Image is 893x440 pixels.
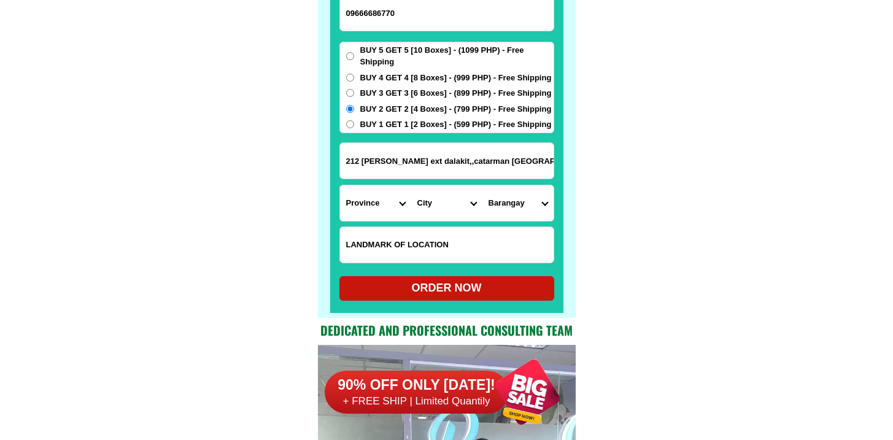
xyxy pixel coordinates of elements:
select: Select commune [482,185,554,221]
h6: + FREE SHIP | Limited Quantily [325,395,509,408]
input: BUY 1 GET 1 [2 Boxes] - (599 PHP) - Free Shipping [346,120,354,128]
span: BUY 2 GET 2 [4 Boxes] - (799 PHP) - Free Shipping [360,103,552,115]
span: BUY 3 GET 3 [6 Boxes] - (899 PHP) - Free Shipping [360,87,552,99]
span: BUY 1 GET 1 [2 Boxes] - (599 PHP) - Free Shipping [360,118,552,131]
input: Input address [340,143,554,179]
input: Input LANDMARKOFLOCATION [340,227,554,263]
span: BUY 4 GET 4 [8 Boxes] - (999 PHP) - Free Shipping [360,72,552,84]
select: Select province [340,185,411,221]
input: BUY 5 GET 5 [10 Boxes] - (1099 PHP) - Free Shipping [346,52,354,60]
input: BUY 3 GET 3 [6 Boxes] - (899 PHP) - Free Shipping [346,89,354,97]
select: Select district [411,185,482,221]
input: BUY 2 GET 2 [4 Boxes] - (799 PHP) - Free Shipping [346,105,354,113]
div: ORDER NOW [339,280,554,296]
span: BUY 5 GET 5 [10 Boxes] - (1099 PHP) - Free Shipping [360,44,554,68]
h6: 90% OFF ONLY [DATE]! [325,376,509,395]
input: BUY 4 GET 4 [8 Boxes] - (999 PHP) - Free Shipping [346,74,354,82]
h2: Dedicated and professional consulting team [318,321,576,339]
